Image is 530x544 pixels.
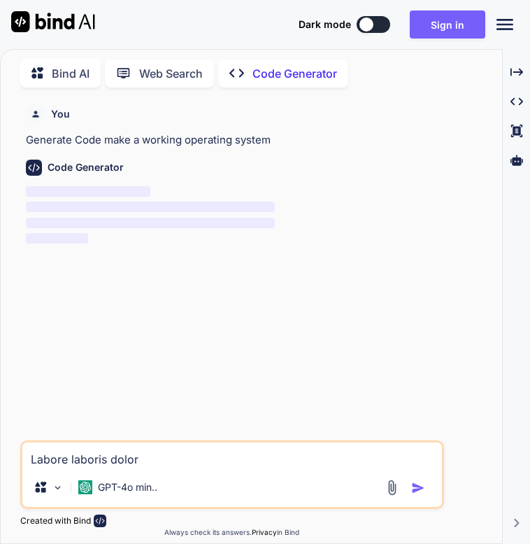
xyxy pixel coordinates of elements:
span: ‌ [26,218,275,228]
span: ‌ [26,233,88,244]
textarea: Labore laboris dolor [22,442,442,468]
span: Dark mode [299,18,351,32]
img: Pick Models [52,482,64,494]
p: Bind AI [52,65,89,82]
p: Code Generator [252,65,337,82]
p: Always check its answers. in Bind [20,527,444,538]
button: Sign in [410,11,485,39]
p: Created with Bind [20,515,91,526]
span: Privacy [252,528,277,536]
p: GPT-4o min.. [98,480,157,494]
span: ‌ [26,202,275,212]
img: icon [411,481,425,495]
img: attachment [384,480,400,496]
h6: Code Generator [48,160,124,174]
img: GPT-4o mini [78,480,92,494]
span: ‌ [26,186,150,197]
img: Bind AI [11,11,95,32]
p: Web Search [139,65,203,82]
img: bind-logo [94,515,106,527]
h6: You [51,107,70,121]
p: Generate Code make a working operating system [26,132,441,148]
